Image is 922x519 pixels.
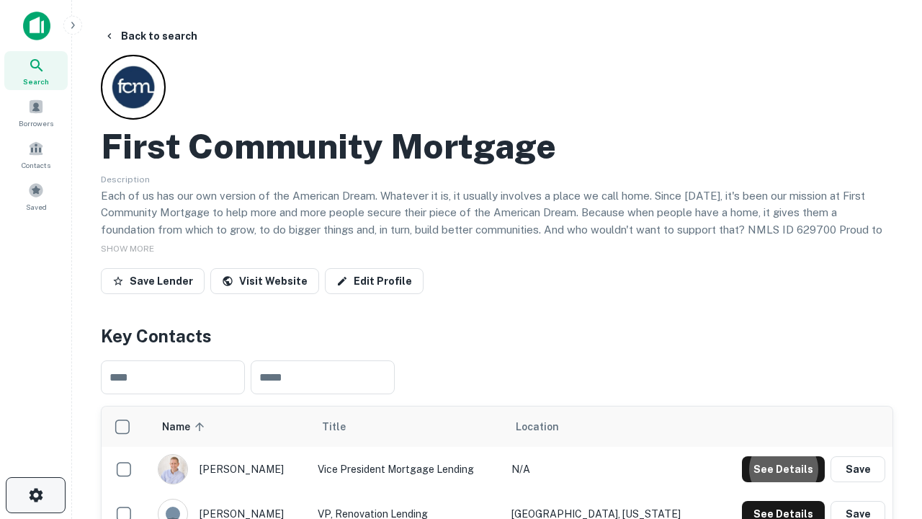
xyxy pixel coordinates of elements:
[158,454,303,484] div: [PERSON_NAME]
[4,135,68,174] a: Contacts
[101,268,205,294] button: Save Lender
[850,358,922,427] iframe: Chat Widget
[322,418,364,435] span: Title
[22,159,50,171] span: Contacts
[325,268,424,294] a: Edit Profile
[23,12,50,40] img: capitalize-icon.png
[98,23,203,49] button: Back to search
[151,407,310,447] th: Name
[504,407,713,447] th: Location
[101,323,893,349] h4: Key Contacts
[4,51,68,90] a: Search
[26,201,47,213] span: Saved
[101,187,893,255] p: Each of us has our own version of the American Dream. Whatever it is, it usually involves a place...
[516,418,559,435] span: Location
[101,125,556,167] h2: First Community Mortgage
[831,456,885,482] button: Save
[23,76,49,87] span: Search
[310,407,504,447] th: Title
[742,456,825,482] button: See Details
[4,93,68,132] a: Borrowers
[19,117,53,129] span: Borrowers
[504,447,713,492] td: N/A
[4,177,68,216] a: Saved
[310,447,504,492] td: Vice President Mortgage Lending
[101,174,150,185] span: Description
[158,455,187,484] img: 1520878720083
[210,268,319,294] a: Visit Website
[162,418,209,435] span: Name
[101,244,154,254] span: SHOW MORE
